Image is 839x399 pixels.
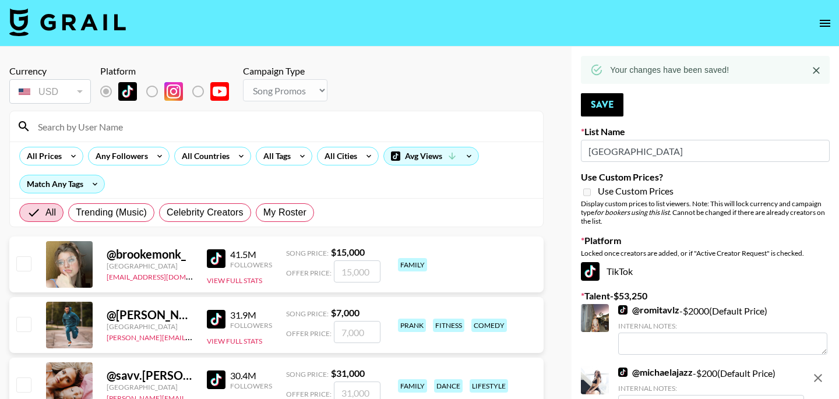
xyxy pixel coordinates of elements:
div: @ brookemonk_ [107,247,193,262]
a: [EMAIL_ADDRESS][DOMAIN_NAME] [107,270,224,281]
button: View Full Stats [207,337,262,345]
img: TikTok [581,262,600,281]
a: @michaelajazz [618,366,693,378]
img: TikTok [618,368,628,377]
img: TikTok [118,82,137,101]
div: Followers [230,321,272,330]
div: Any Followers [89,147,150,165]
a: [PERSON_NAME][EMAIL_ADDRESS][DOMAIN_NAME] [107,331,279,342]
div: [GEOGRAPHIC_DATA] [107,262,193,270]
div: lifestyle [470,379,508,393]
div: Your changes have been saved! [610,59,729,80]
div: Followers [230,260,272,269]
span: All [45,206,56,220]
label: Talent - $ 53,250 [581,290,830,302]
div: List locked to TikTok. [100,79,238,104]
span: Song Price: [286,309,329,318]
strong: $ 15,000 [331,246,365,257]
span: Use Custom Prices [598,185,674,197]
div: All Prices [20,147,64,165]
label: Use Custom Prices? [581,171,830,183]
div: Internal Notes: [618,384,804,393]
a: @romitavlz [618,304,679,316]
div: Match Any Tags [20,175,104,193]
div: Followers [230,382,272,390]
div: Locked once creators are added, or if "Active Creator Request" is checked. [581,249,830,257]
div: family [398,258,427,271]
button: remove [806,366,830,390]
strong: $ 31,000 [331,368,365,379]
div: USD [12,82,89,102]
div: Internal Notes: [618,322,827,330]
label: Platform [581,235,830,246]
span: Offer Price: [286,329,332,338]
div: Platform [100,65,238,77]
div: @ savv.[PERSON_NAME] [107,368,193,383]
button: Close [808,62,825,79]
input: Search by User Name [31,117,536,136]
img: Grail Talent [9,8,126,36]
strong: $ 7,000 [331,307,359,318]
span: Trending (Music) [76,206,147,220]
span: Celebrity Creators [167,206,244,220]
button: Save [581,93,623,116]
img: YouTube [210,82,229,101]
div: [GEOGRAPHIC_DATA] [107,383,193,391]
input: 7,000 [334,321,380,343]
span: Song Price: [286,370,329,379]
div: comedy [471,319,507,332]
div: Avg Views [384,147,478,165]
div: fitness [433,319,464,332]
div: [GEOGRAPHIC_DATA] [107,322,193,331]
div: 30.4M [230,370,272,382]
div: 31.9M [230,309,272,321]
div: All Cities [318,147,359,165]
div: Remove selected talent to change your currency [9,77,91,106]
img: TikTok [207,370,225,389]
div: - $ 2000 (Default Price) [618,304,827,355]
img: TikTok [618,305,628,315]
span: Offer Price: [286,390,332,398]
span: My Roster [263,206,306,220]
div: All Countries [175,147,232,165]
div: prank [398,319,426,332]
label: List Name [581,126,830,137]
span: Song Price: [286,249,329,257]
div: @ [PERSON_NAME].[PERSON_NAME] [107,308,193,322]
div: All Tags [256,147,293,165]
div: Display custom prices to list viewers. Note: This will lock currency and campaign type . Cannot b... [581,199,830,225]
em: for bookers using this list [594,208,669,217]
div: Currency [9,65,91,77]
div: dance [434,379,463,393]
div: TikTok [581,262,830,281]
img: Instagram [164,82,183,101]
button: View Full Stats [207,276,262,285]
button: open drawer [813,12,837,35]
img: TikTok [207,310,225,329]
div: Campaign Type [243,65,327,77]
input: 15,000 [334,260,380,283]
span: Offer Price: [286,269,332,277]
div: family [398,379,427,393]
img: TikTok [207,249,225,268]
div: 41.5M [230,249,272,260]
